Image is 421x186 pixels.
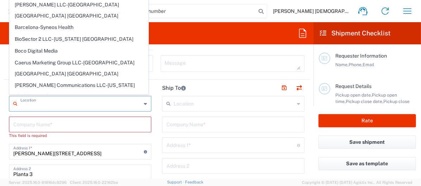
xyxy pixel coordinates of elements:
span: Copyright © [DATE]-[DATE] Agistix Inc., All Rights Reserved [302,179,412,186]
input: Shipment, tracking or reference number [70,4,256,18]
span: Department, [346,105,372,111]
span: Caerus Marketing Group LLC-[GEOGRAPHIC_DATA] [GEOGRAPHIC_DATA] [GEOGRAPHIC_DATA] [10,57,148,79]
span: Client: 2025.16.0-22162be [70,180,118,185]
h2: Ship To [162,84,186,92]
button: Rate [318,114,416,127]
span: Pickup close date, [346,99,383,104]
span: Task, [372,105,382,111]
a: Support [167,180,185,184]
div: This field is required [9,132,151,139]
span: Email [363,62,374,67]
span: Request Details [335,83,372,89]
span: [PERSON_NAME] Communications LLC-[US_STATE] [GEOGRAPHIC_DATA] [10,80,148,102]
span: Phone, [349,62,363,67]
span: Boco Digital Media [10,45,148,57]
span: Name, [335,62,349,67]
button: Save shipment [318,136,416,149]
button: Save as template [318,157,416,170]
span: Server: 2025.16.0-91816dc9296 [9,180,67,185]
span: Pickup open date, [335,92,372,98]
span: Requester Information [335,53,387,59]
h2: Desktop Shipment Request [9,29,91,38]
h2: Shipment Checklist [320,29,391,38]
a: Feedback [185,180,203,184]
span: [PERSON_NAME] [DEMOGRAPHIC_DATA] [273,8,352,14]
